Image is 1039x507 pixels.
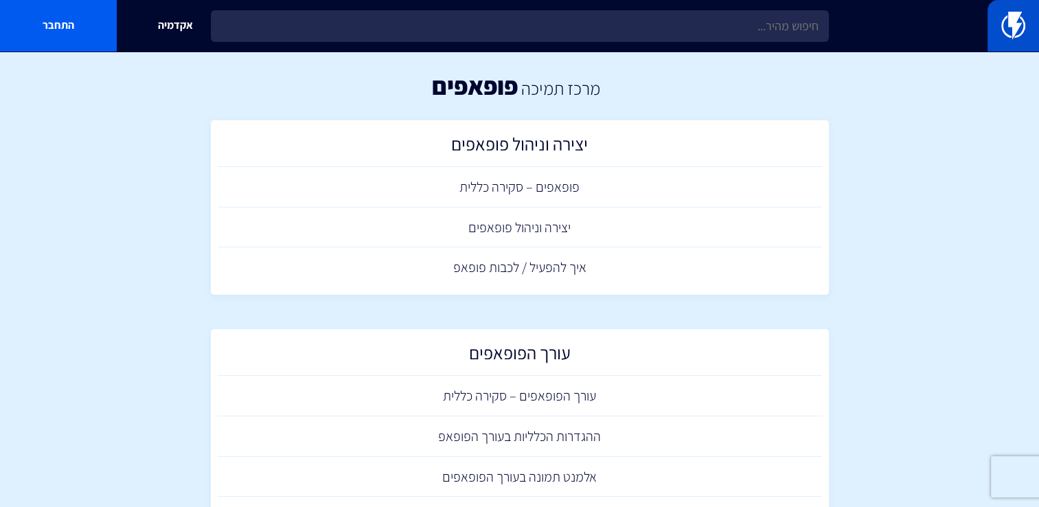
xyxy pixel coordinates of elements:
a: עורך הפופאפים – סקירה כללית [218,376,822,416]
a: יצירה וניהול פופאפים [218,127,822,168]
h2: יצירה וניהול פופאפים [225,134,815,161]
a: איך להפעיל / לכבות פופאפ [218,247,822,288]
a: פופאפים – סקירה כללית [218,167,822,207]
a: מרכז תמיכה [521,76,600,100]
a: יצירה וניהול פופאפים [218,207,822,248]
a: עורך הפופאפים [218,336,822,376]
input: חיפוש מהיר... [211,10,829,42]
a: אלמנט תמונה בעורך הפופאפים [218,457,822,497]
h2: עורך הפופאפים [225,343,815,370]
a: ההגדרות הכלליות בעורך הפופאפ [218,416,822,457]
h1: פופאפים [432,72,518,100]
